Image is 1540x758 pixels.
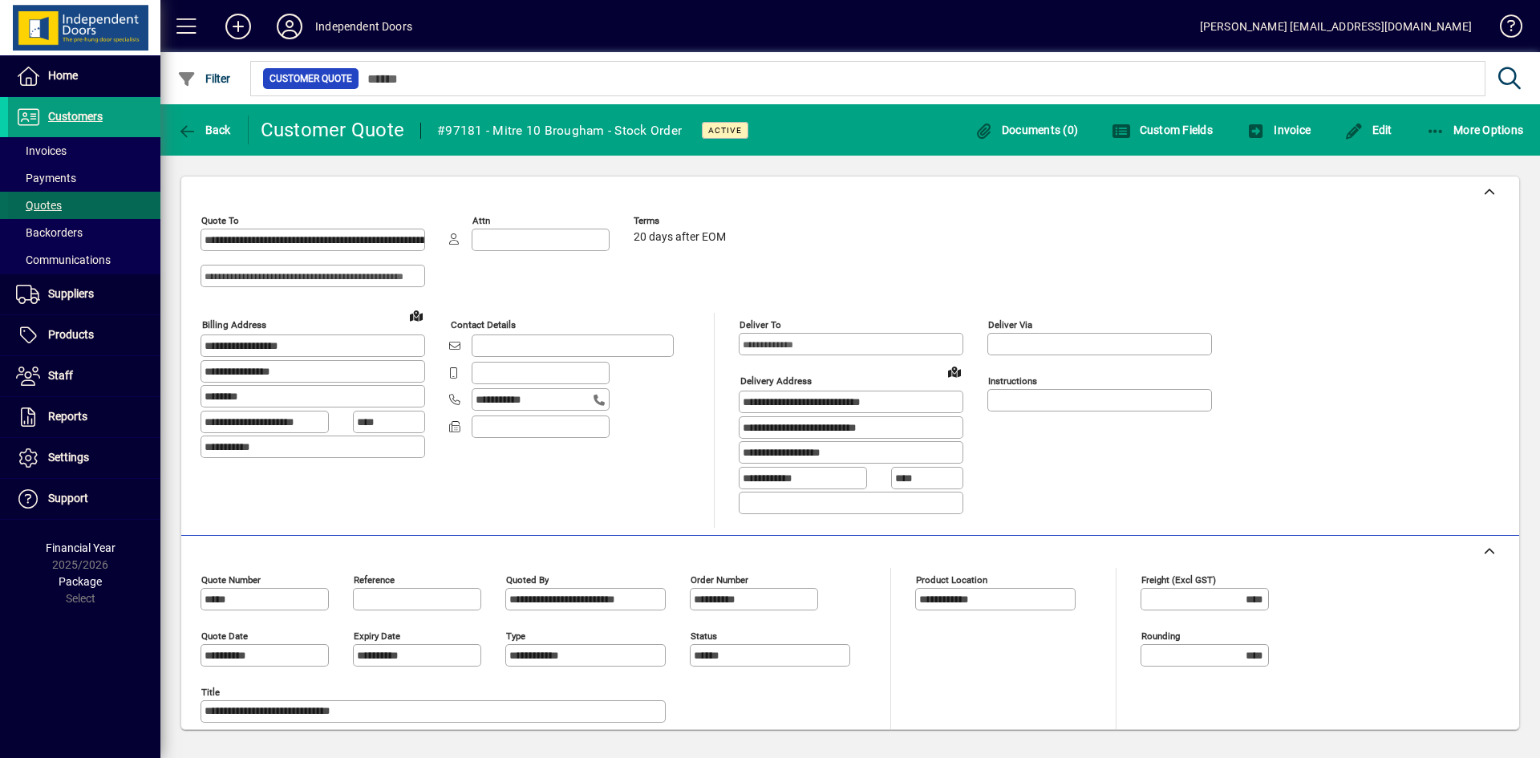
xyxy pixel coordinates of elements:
span: Terms [634,216,730,226]
span: Staff [48,369,73,382]
button: Profile [264,12,315,41]
a: Staff [8,356,160,396]
span: Active [708,125,742,136]
div: Customer Quote [261,117,405,143]
span: Customers [48,110,103,123]
mat-label: Attn [472,215,490,226]
a: View on map [942,359,967,384]
mat-label: Reference [354,574,395,585]
span: Backorders [16,226,83,239]
span: Support [48,492,88,505]
mat-label: Deliver via [988,319,1032,330]
button: Invoice [1242,116,1315,144]
span: Invoice [1246,124,1311,136]
mat-label: Rounding [1141,630,1180,641]
span: Products [48,328,94,341]
span: Edit [1344,124,1392,136]
a: Support [8,479,160,519]
a: Home [8,56,160,96]
button: Back [173,116,235,144]
div: [PERSON_NAME] [EMAIL_ADDRESS][DOMAIN_NAME] [1200,14,1472,39]
button: More Options [1422,116,1528,144]
span: Home [48,69,78,82]
mat-label: Type [506,630,525,641]
span: Invoices [16,144,67,157]
mat-label: Quote date [201,630,248,641]
span: Customer Quote [269,71,352,87]
span: Suppliers [48,287,94,300]
mat-label: Deliver To [740,319,781,330]
span: Payments [16,172,76,184]
a: View on map [403,302,429,328]
a: Knowledge Base [1488,3,1520,55]
a: Invoices [8,137,160,164]
span: 20 days after EOM [634,231,726,244]
span: Financial Year [46,541,115,554]
mat-label: Quote To [201,215,239,226]
a: Payments [8,164,160,192]
button: Custom Fields [1108,116,1217,144]
a: Products [8,315,160,355]
a: Reports [8,397,160,437]
div: Independent Doors [315,14,412,39]
mat-label: Instructions [988,375,1037,387]
app-page-header-button: Back [160,116,249,144]
div: #97181 - Mitre 10 Brougham - Stock Order [437,118,682,144]
span: More Options [1426,124,1524,136]
button: Add [213,12,264,41]
mat-label: Title [201,686,220,697]
span: Documents (0) [974,124,1078,136]
mat-label: Quote number [201,574,261,585]
mat-label: Quoted by [506,574,549,585]
mat-label: Status [691,630,717,641]
span: Package [59,575,102,588]
a: Settings [8,438,160,478]
span: Settings [48,451,89,464]
span: Filter [177,72,231,85]
a: Communications [8,246,160,274]
button: Documents (0) [970,116,1082,144]
button: Filter [173,64,235,93]
a: Backorders [8,219,160,246]
span: Back [177,124,231,136]
span: Communications [16,253,111,266]
mat-label: Order number [691,574,748,585]
mat-label: Product location [916,574,987,585]
a: Quotes [8,192,160,219]
button: Edit [1340,116,1396,144]
mat-label: Freight (excl GST) [1141,574,1216,585]
span: Custom Fields [1112,124,1213,136]
mat-label: Expiry date [354,630,400,641]
span: Reports [48,410,87,423]
span: Quotes [16,199,62,212]
a: Suppliers [8,274,160,314]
